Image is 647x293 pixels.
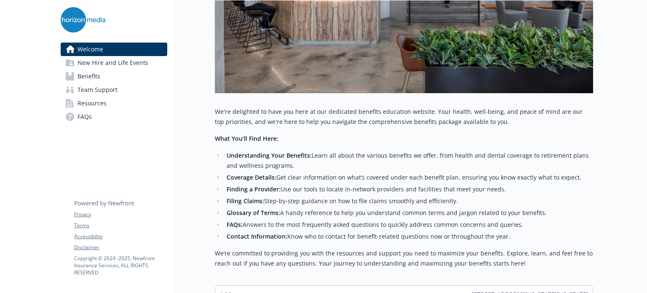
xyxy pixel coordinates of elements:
li: Use our tools to locate in-network providers and facilities that meet your needs. [224,184,593,194]
li: Learn all about the various benefits we offer, from health and dental coverage to retirement plan... [224,151,593,171]
span: Benefits [78,70,100,83]
li: Answers to the most frequently asked questions to quickly address common concerns and queries. [224,220,593,230]
a: New Hire and Life Events [61,56,167,70]
a: Welcome [61,43,167,56]
li: Get clear information on what’s covered under each benefit plan, ensuring you know exactly what t... [224,172,593,183]
strong: Contact Information: [227,232,287,240]
span: Resources [78,97,107,110]
strong: Coverage Details: [227,173,276,181]
a: Accessibility [74,233,167,240]
a: Benefits [61,70,167,83]
a: FAQs [61,110,167,124]
span: New Hire and Life Events [78,56,148,70]
strong: What You’ll Find Here: [215,134,278,142]
p: We’re committed to providing you with the resources and support you need to maximize your benefit... [215,248,593,269]
a: Team Support [61,83,167,97]
span: Welcome [78,43,103,56]
strong: FAQs: [227,220,243,228]
li: Step-by-step guidance on how to file claims smoothly and efficiently. [224,196,593,206]
strong: Understanding Your Benefits: [227,151,312,159]
li: Know who to contact for benefit-related questions now or throughout the year. [224,231,593,242]
strong: Filing Claims: [227,197,264,205]
p: Copyright © 2024 - 2025 , Newfront Insurance Services, ALL RIGHTS RESERVED [74,255,167,276]
strong: Glossary of Terms: [227,209,280,217]
a: Disclaimer [74,244,167,251]
span: Team Support [78,83,118,97]
p: We're delighted to have you here at our dedicated benefits education website. Your health, well-b... [215,107,593,127]
span: FAQs [78,110,92,124]
a: Privacy [74,211,167,218]
li: A handy reference to help you understand common terms and jargon related to your benefits. [224,208,593,218]
a: Terms [74,222,167,229]
a: Resources [61,97,167,110]
strong: Finding a Provider: [227,185,281,193]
